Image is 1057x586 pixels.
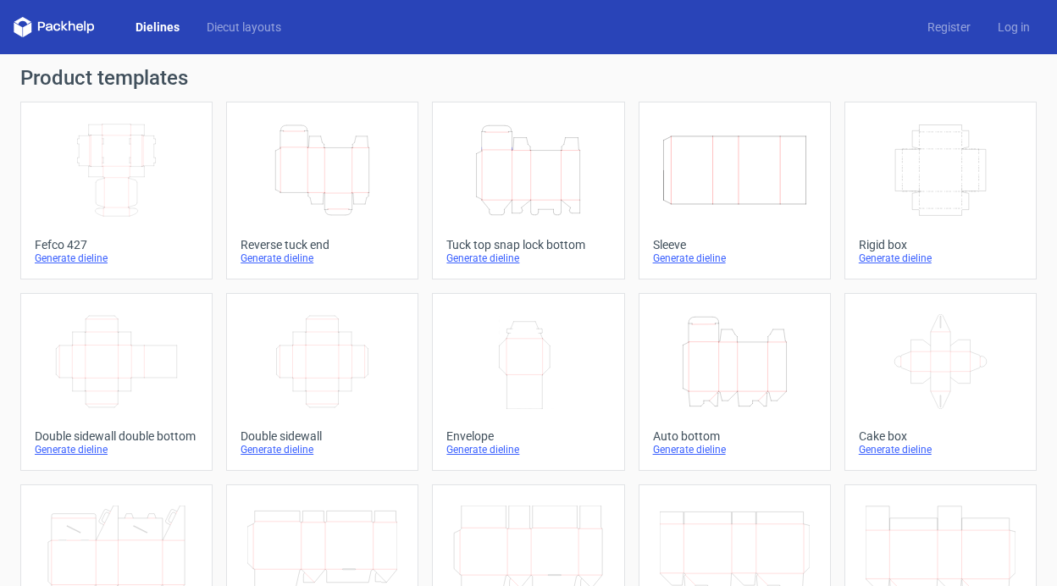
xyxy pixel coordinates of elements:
[653,238,816,252] div: Sleeve
[241,443,404,456] div: Generate dieline
[844,293,1037,471] a: Cake boxGenerate dieline
[35,443,198,456] div: Generate dieline
[226,293,418,471] a: Double sidewallGenerate dieline
[639,293,831,471] a: Auto bottomGenerate dieline
[241,429,404,443] div: Double sidewall
[653,429,816,443] div: Auto bottom
[914,19,984,36] a: Register
[35,238,198,252] div: Fefco 427
[20,293,213,471] a: Double sidewall double bottomGenerate dieline
[446,252,610,265] div: Generate dieline
[859,429,1022,443] div: Cake box
[226,102,418,279] a: Reverse tuck endGenerate dieline
[20,68,1037,88] h1: Product templates
[432,102,624,279] a: Tuck top snap lock bottomGenerate dieline
[844,102,1037,279] a: Rigid boxGenerate dieline
[446,443,610,456] div: Generate dieline
[446,238,610,252] div: Tuck top snap lock bottom
[432,293,624,471] a: EnvelopeGenerate dieline
[984,19,1043,36] a: Log in
[653,443,816,456] div: Generate dieline
[193,19,295,36] a: Diecut layouts
[20,102,213,279] a: Fefco 427Generate dieline
[122,19,193,36] a: Dielines
[35,252,198,265] div: Generate dieline
[653,252,816,265] div: Generate dieline
[859,443,1022,456] div: Generate dieline
[859,252,1022,265] div: Generate dieline
[639,102,831,279] a: SleeveGenerate dieline
[446,429,610,443] div: Envelope
[241,252,404,265] div: Generate dieline
[859,238,1022,252] div: Rigid box
[241,238,404,252] div: Reverse tuck end
[35,429,198,443] div: Double sidewall double bottom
